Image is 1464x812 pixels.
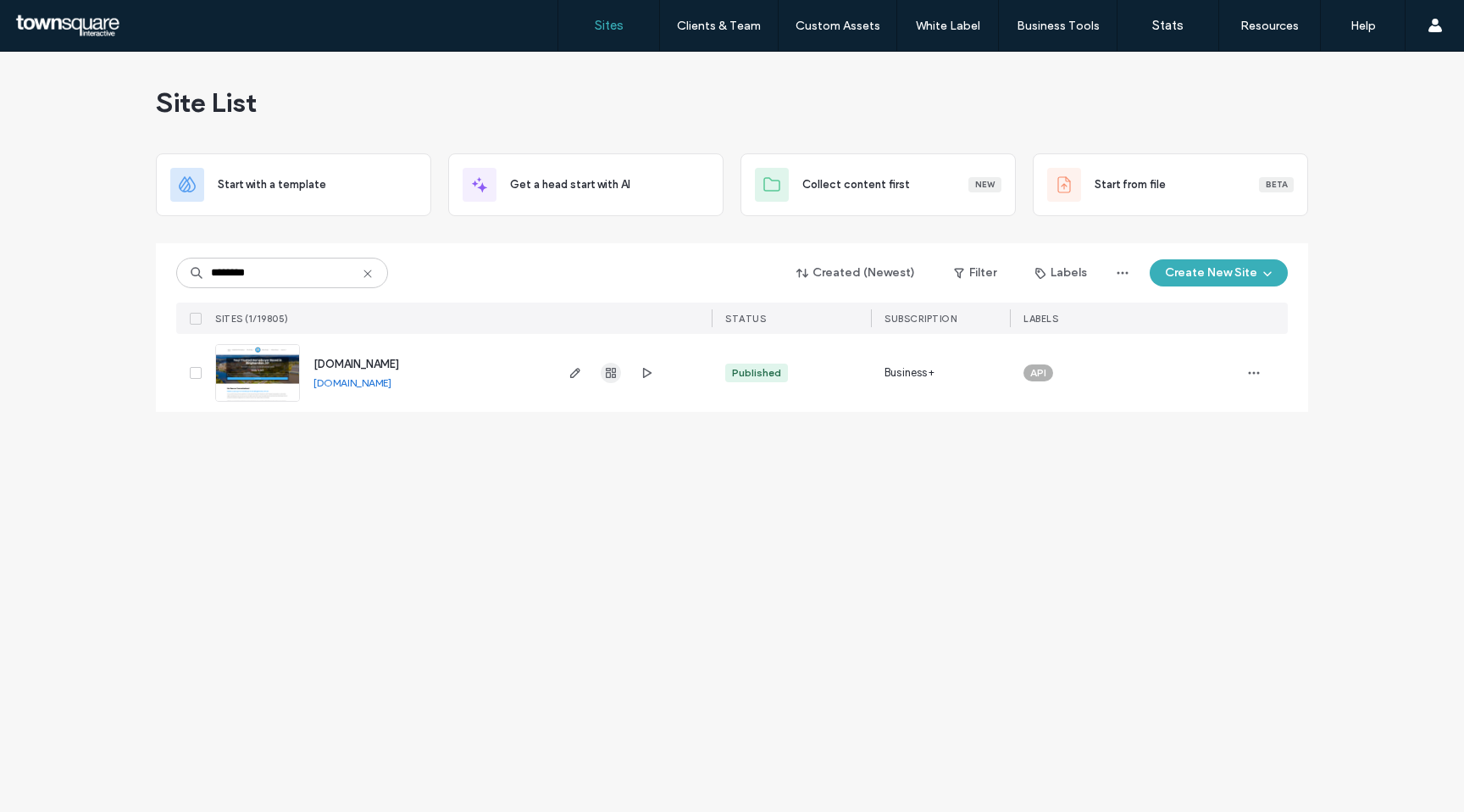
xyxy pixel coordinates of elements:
label: Clients & Team [677,19,761,33]
span: Start from file [1095,176,1166,193]
span: Help [39,12,74,27]
div: Get a head start with AI [448,153,724,216]
label: Custom Assets [796,19,880,33]
button: Labels [1020,259,1102,286]
span: Get a head start with AI [510,176,630,193]
label: Sites [595,18,624,33]
div: New [968,177,1001,192]
span: SUBSCRIPTION [884,313,957,325]
span: STATUS [725,313,766,325]
span: Collect content first [802,176,910,193]
span: Start with a template [218,176,326,193]
label: Resources [1240,19,1299,33]
span: LABELS [1023,313,1058,325]
label: Help [1350,19,1376,33]
div: Start with a template [156,153,431,216]
button: Filter [937,259,1013,286]
label: Business Tools [1017,19,1100,33]
span: Business+ [884,364,934,381]
div: Collect content firstNew [740,153,1016,216]
label: Stats [1152,18,1184,33]
span: SITES (1/19805) [215,313,289,325]
a: [DOMAIN_NAME] [313,358,399,370]
span: Site List [156,86,257,120]
label: White Label [916,19,980,33]
a: [DOMAIN_NAME] [313,376,391,389]
button: Create New Site [1150,259,1288,286]
button: Created (Newest) [782,259,930,286]
div: Start from fileBeta [1033,153,1308,216]
div: Beta [1259,177,1294,192]
div: Published [732,365,781,381]
span: API [1030,365,1046,381]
